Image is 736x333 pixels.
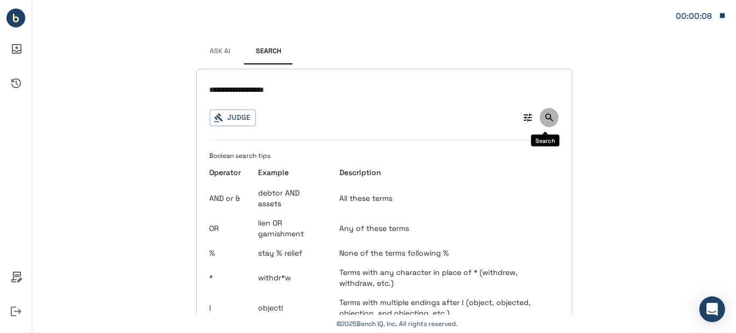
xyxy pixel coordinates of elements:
[699,296,725,322] div: Open Intercom Messenger
[210,151,271,169] span: Boolean search tips
[331,183,559,213] td: All these terms
[210,162,250,183] th: Operator
[531,135,560,147] div: Search
[331,263,559,293] td: Terms with any character in place of * (withdrew, withdraw, etc.)
[250,263,331,293] td: withdr*w
[210,293,250,323] td: !
[250,162,331,183] th: Example
[245,39,293,64] button: Search
[518,108,538,127] button: Advanced Search
[250,213,331,243] td: lien OR garnishment
[676,9,713,23] div: Matter: 080529-1026
[670,4,732,27] button: Matter: 080529-1026
[331,213,559,243] td: Any of these terms
[210,243,250,263] td: %
[250,183,331,213] td: debtor AND assets
[210,213,250,243] td: OR
[331,293,559,323] td: Terms with multiple endings after ! (object, objected, objection, and objecting, etc.)
[210,183,250,213] td: AND or &
[250,293,331,323] td: object!
[540,108,559,127] button: Search
[331,162,559,183] th: Description
[331,243,559,263] td: None of the terms following %
[250,243,331,263] td: stay % relief
[210,47,231,56] span: Ask AI
[210,110,256,126] button: Judge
